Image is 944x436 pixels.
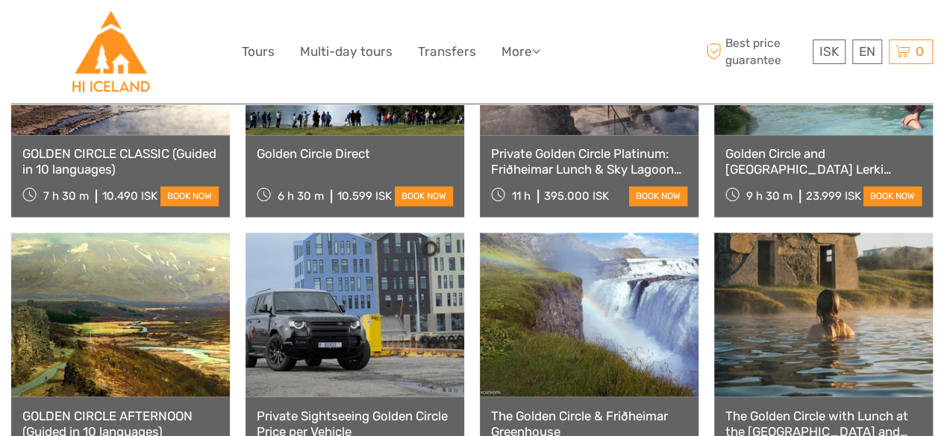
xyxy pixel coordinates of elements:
span: 9 h 30 m [746,189,793,203]
span: ISK [819,44,839,59]
div: 10.599 ISK [337,189,392,203]
div: 395.000 ISK [544,189,609,203]
a: book now [863,186,922,206]
a: Golden Circle Direct [257,146,453,161]
div: EN [852,40,882,64]
span: 7 h 30 m [43,189,89,203]
span: 11 h [512,189,531,203]
span: 6 h 30 m [278,189,324,203]
a: More [501,41,540,63]
div: 23.999 ISK [806,189,861,203]
a: GOLDEN CIRCLE CLASSIC (Guided in 10 languages) [22,146,219,177]
a: Golden Circle and [GEOGRAPHIC_DATA] Lerki Admission [725,146,922,177]
span: Best price guarantee [702,35,809,68]
img: Hostelling International [70,11,151,92]
div: 10.490 ISK [102,189,157,203]
a: Multi-day tours [300,41,393,63]
a: book now [395,186,453,206]
a: Transfers [418,41,476,63]
a: book now [629,186,687,206]
a: Tours [242,41,275,63]
span: 0 [913,44,926,59]
a: Private Golden Circle Platinum: Friðheimar Lunch & Sky Lagoon Day Tour [491,146,687,177]
a: book now [160,186,219,206]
